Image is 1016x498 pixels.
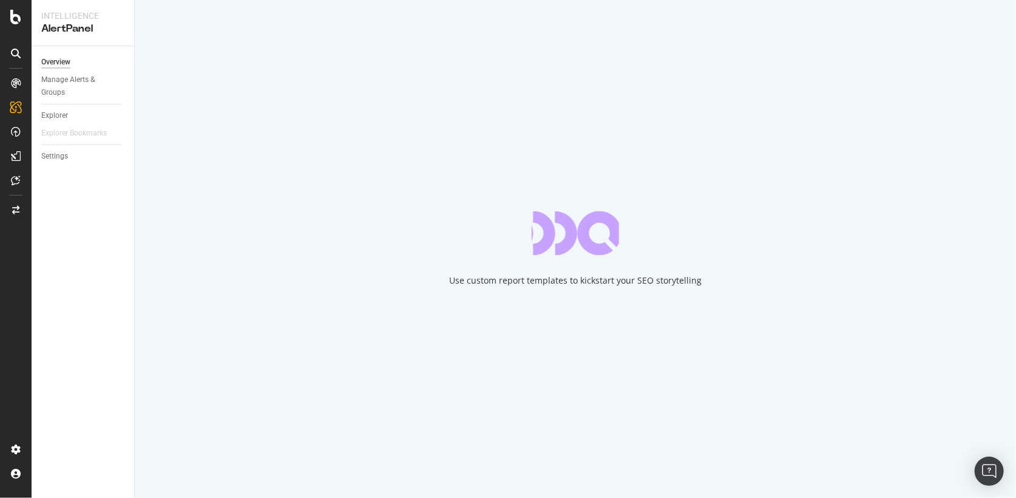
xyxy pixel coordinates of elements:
[41,127,107,140] div: Explorer Bookmarks
[41,150,126,163] a: Settings
[41,22,124,36] div: AlertPanel
[41,73,114,99] div: Manage Alerts & Groups
[449,275,702,287] div: Use custom report templates to kickstart your SEO storytelling
[41,56,126,69] a: Overview
[975,457,1004,486] div: Open Intercom Messenger
[41,56,70,69] div: Overview
[41,150,68,163] div: Settings
[41,10,124,22] div: Intelligence
[41,109,68,122] div: Explorer
[41,127,119,140] a: Explorer Bookmarks
[41,109,126,122] a: Explorer
[532,211,619,255] div: animation
[41,73,126,99] a: Manage Alerts & Groups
